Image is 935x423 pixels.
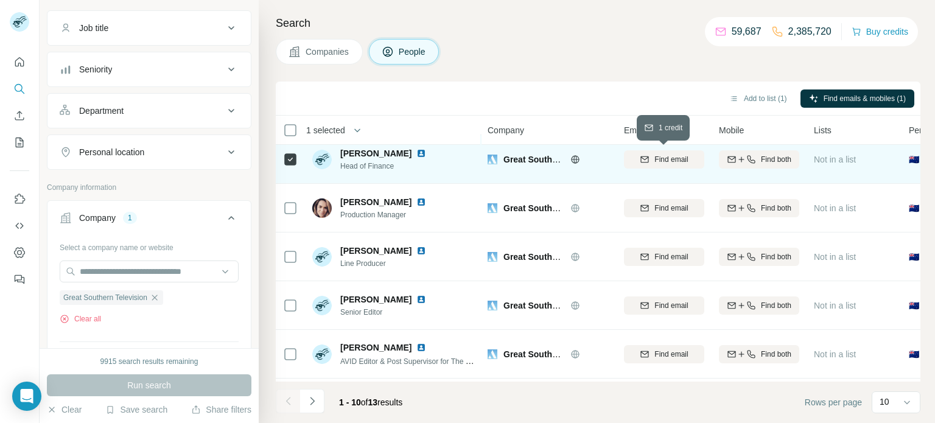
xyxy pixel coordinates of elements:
span: Find email [654,349,688,360]
span: Mobile [719,124,744,136]
span: [PERSON_NAME] [340,196,411,208]
span: [PERSON_NAME] [340,341,411,354]
span: 🇳🇿 [909,251,919,263]
span: Senior Editor [340,307,441,318]
img: Logo of Great Southern Television [488,155,497,164]
img: Avatar [312,344,332,364]
span: Production Manager [340,209,441,220]
div: Job title [79,22,108,34]
button: Job title [47,13,251,43]
img: Avatar [312,247,332,267]
span: Lists [814,124,832,136]
p: Company information [47,182,251,193]
span: Company [488,124,524,136]
button: Find email [624,150,704,169]
span: Line Producer [340,258,441,269]
span: Find email [654,251,688,262]
span: Email [624,124,645,136]
p: 59,687 [732,24,762,39]
span: 🇳🇿 [909,153,919,166]
span: Great Southern Television [503,301,609,310]
div: Open Intercom Messenger [12,382,41,411]
span: Not in a list [814,349,856,359]
button: Navigate to next page [300,389,324,413]
button: Find email [624,199,704,217]
span: Find both [761,203,791,214]
img: Logo of Great Southern Television [488,349,497,359]
button: Use Surfe API [10,215,29,237]
button: Add to list (1) [721,89,796,108]
img: LinkedIn logo [416,149,426,158]
span: Find both [761,349,791,360]
img: LinkedIn logo [416,343,426,352]
span: Find email [654,154,688,165]
div: Seniority [79,63,112,75]
span: [PERSON_NAME] [340,293,411,306]
button: Personal location [47,138,251,167]
span: 1 - 10 [339,397,361,407]
button: Find both [719,296,799,315]
button: My lists [10,131,29,153]
span: Find both [761,300,791,311]
span: Find email [654,300,688,311]
span: 🇳🇿 [909,299,919,312]
div: Department [79,105,124,117]
button: Find email [624,248,704,266]
span: Great Southern Television [63,292,147,303]
span: Find both [761,154,791,165]
button: Find both [719,199,799,217]
img: Avatar [312,296,332,315]
span: 🇳🇿 [909,202,919,214]
span: Great Southern Television [503,203,609,213]
button: Share filters [191,404,251,416]
img: Logo of Great Southern Television [488,203,497,213]
div: Personal location [79,146,144,158]
button: Company1 [47,203,251,237]
span: Not in a list [814,252,856,262]
img: LinkedIn logo [416,295,426,304]
img: Logo of Great Southern Television [488,252,497,262]
span: Find emails & mobiles (1) [824,93,906,104]
button: Quick start [10,51,29,73]
button: Find email [624,345,704,363]
button: Clear [47,404,82,416]
button: Department [47,96,251,125]
span: Great Southern Television [503,155,609,164]
span: Not in a list [814,203,856,213]
span: Rows per page [805,396,862,408]
div: Company [79,212,116,224]
button: Find emails & mobiles (1) [800,89,914,108]
div: Select a company name or website [60,237,239,253]
span: Great Southern Television [503,252,609,262]
span: Find email [654,203,688,214]
button: Find both [719,345,799,363]
button: Find both [719,150,799,169]
span: Companies [306,46,350,58]
span: [PERSON_NAME] [340,245,411,257]
span: 1 selected [306,124,345,136]
span: 🇳🇿 [909,348,919,360]
button: Dashboard [10,242,29,264]
span: [PERSON_NAME] [340,147,411,159]
p: 2,385,720 [788,24,832,39]
button: Save search [105,404,167,416]
button: Find both [719,248,799,266]
img: LinkedIn logo [416,246,426,256]
button: Seniority [47,55,251,84]
button: Buy credits [852,23,908,40]
div: 9915 search results remaining [100,356,198,367]
span: Head of Finance [340,161,441,172]
img: Logo of Great Southern Television [488,301,497,310]
img: Avatar [312,198,332,218]
span: Not in a list [814,155,856,164]
span: of [361,397,368,407]
span: 13 [368,397,378,407]
h4: Search [276,15,920,32]
span: People [399,46,427,58]
img: Avatar [312,150,332,169]
button: Enrich CSV [10,105,29,127]
div: 1 [123,212,137,223]
span: AVID Editor & Post Supervisor for The Hui [340,356,477,366]
button: Find email [624,296,704,315]
p: 10 [880,396,889,408]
